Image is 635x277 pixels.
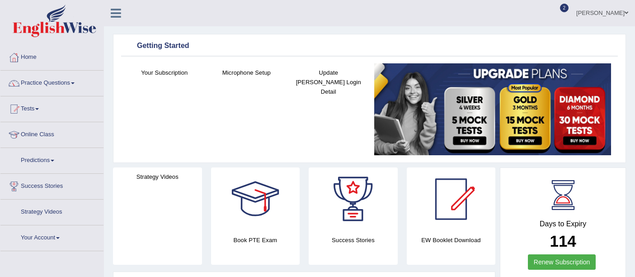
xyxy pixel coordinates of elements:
b: 114 [550,232,576,250]
h4: Microphone Setup [210,68,283,77]
a: Home [0,45,103,67]
a: Renew Subscription [528,254,596,270]
span: 2 [560,4,569,12]
h4: EW Booklet Download [407,235,496,245]
h4: Your Subscription [128,68,201,77]
h4: Days to Expiry [510,220,616,228]
a: Predictions [0,148,103,171]
a: Tests [0,96,103,119]
a: Your Account [0,225,103,248]
a: Online Class [0,122,103,145]
h4: Success Stories [309,235,398,245]
h4: Update [PERSON_NAME] Login Detail [292,68,365,96]
h4: Book PTE Exam [211,235,300,245]
h4: Strategy Videos [113,172,202,181]
a: Success Stories [0,174,103,196]
a: Strategy Videos [0,200,103,222]
a: Practice Questions [0,71,103,93]
div: Getting Started [123,39,616,53]
img: small5.jpg [374,63,611,155]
